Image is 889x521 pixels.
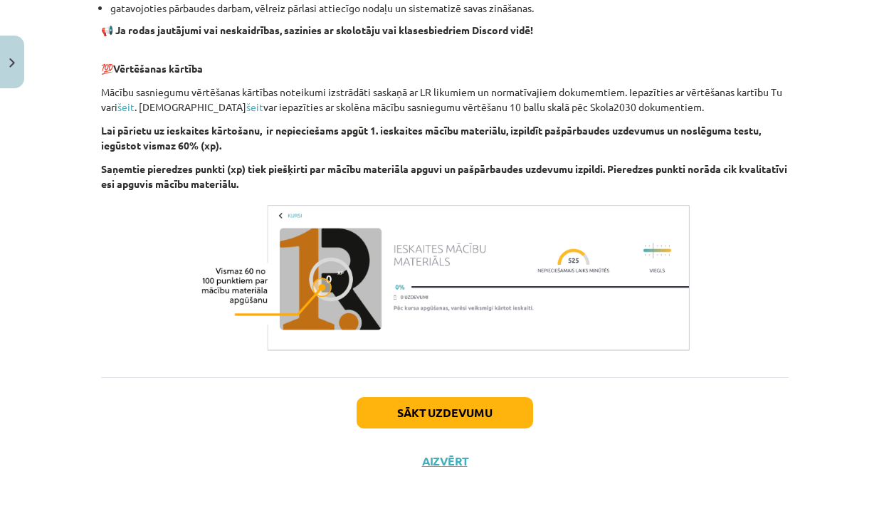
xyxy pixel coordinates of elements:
[117,100,135,113] a: šeit
[246,100,263,113] a: šeit
[418,454,472,468] button: Aizvērt
[101,162,787,190] b: Saņemtie pieredzes punkti (xp) tiek piešķirti par mācību materiāla apguvi un pašpārbaudes uzdevum...
[101,23,533,36] strong: 📢 Ja rodas jautājumi vai neskaidrības, sazinies ar skolotāju vai klasesbiedriem Discord vidē!
[357,397,533,428] button: Sākt uzdevumu
[101,46,789,76] p: 💯
[101,85,789,115] p: Mācību sasniegumu vērtēšanas kārtības noteikumi izstrādāti saskaņā ar LR likumiem un normatīvajie...
[113,62,203,75] b: Vērtēšanas kārtība
[101,124,761,152] b: Lai pārietu uz ieskaites kārtošanu, ir nepieciešams apgūt 1. ieskaites mācību materiālu, izpildīt...
[9,58,15,68] img: icon-close-lesson-0947bae3869378f0d4975bcd49f059093ad1ed9edebbc8119c70593378902aed.svg
[110,1,789,16] li: gatavojoties pārbaudes darbam, vēlreiz pārlasi attiecīgo nodaļu un sistematizē savas zināšanas.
